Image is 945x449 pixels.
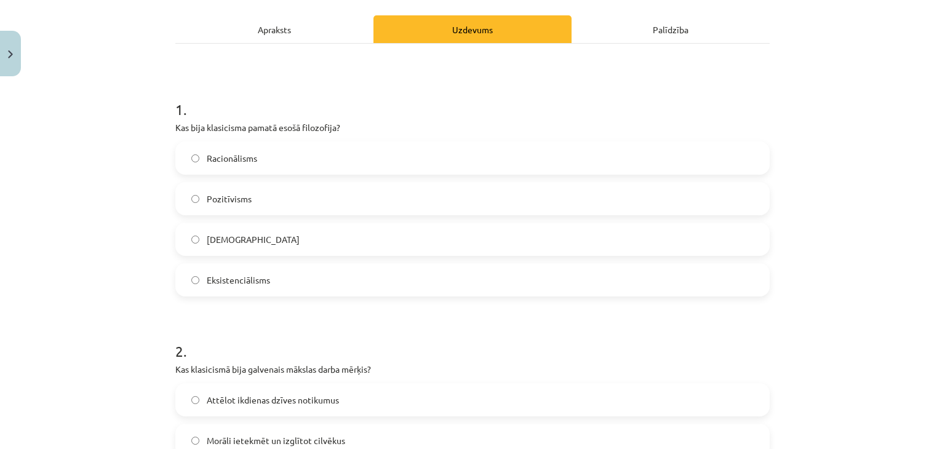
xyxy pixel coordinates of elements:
[207,193,252,205] span: Pozitīvisms
[207,394,339,407] span: Attēlot ikdienas dzīves notikumus
[191,396,199,404] input: Attēlot ikdienas dzīves notikumus
[175,121,770,134] p: Kas bija klasicisma pamatā esošā filozofija?
[207,434,345,447] span: Morāli ietekmēt un izglītot cilvēkus
[175,321,770,359] h1: 2 .
[191,437,199,445] input: Morāli ietekmēt un izglītot cilvēkus
[175,363,770,376] p: Kas klasicismā bija galvenais mākslas darba mērķis?
[191,236,199,244] input: [DEMOGRAPHIC_DATA]
[191,195,199,203] input: Pozitīvisms
[373,15,572,43] div: Uzdevums
[8,50,13,58] img: icon-close-lesson-0947bae3869378f0d4975bcd49f059093ad1ed9edebbc8119c70593378902aed.svg
[572,15,770,43] div: Palīdzība
[207,233,300,246] span: [DEMOGRAPHIC_DATA]
[191,276,199,284] input: Eksistenciālisms
[207,274,270,287] span: Eksistenciālisms
[191,154,199,162] input: Racionālisms
[207,152,257,165] span: Racionālisms
[175,15,373,43] div: Apraksts
[175,79,770,117] h1: 1 .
